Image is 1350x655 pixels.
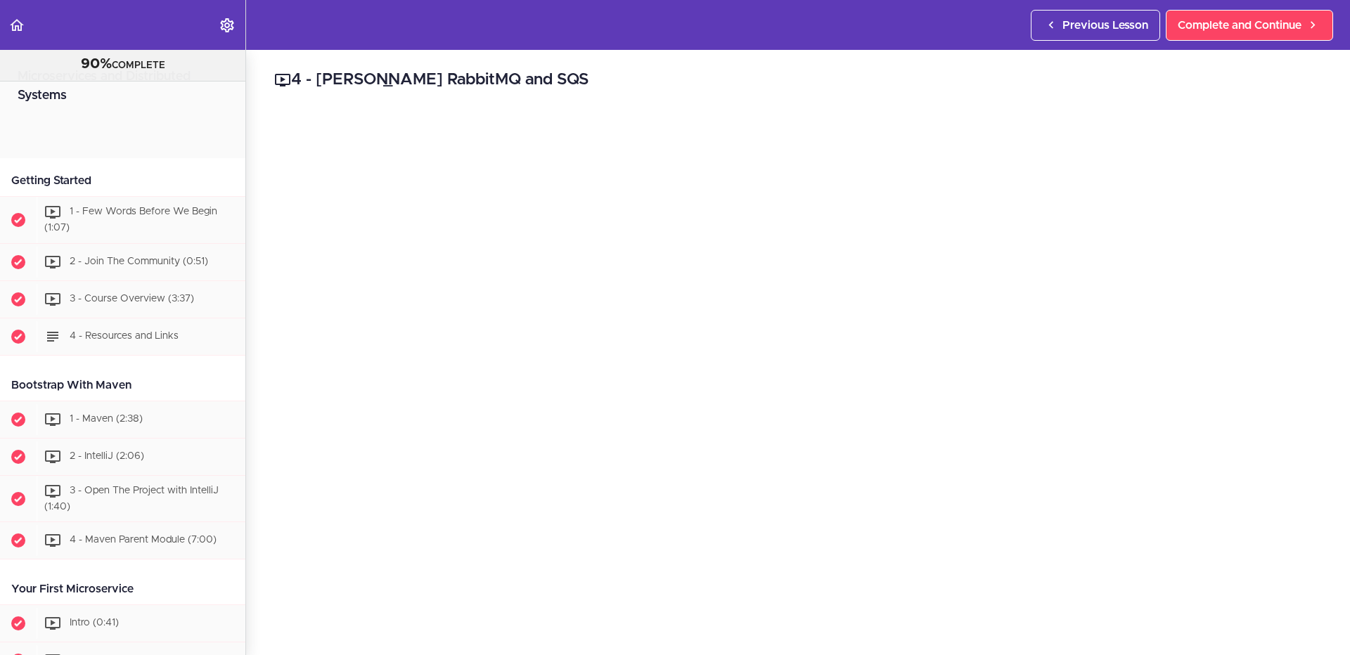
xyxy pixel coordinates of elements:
div: COMPLETE [18,56,228,74]
span: 2 - Join The Community (0:51) [70,257,208,266]
span: 4 - Resources and Links [70,331,179,341]
span: Intro (0:41) [70,618,119,628]
span: 90% [81,57,112,71]
span: Previous Lesson [1062,17,1148,34]
a: Previous Lesson [1031,10,1160,41]
h2: 4 - [PERSON_NAME] RabbitMQ and SQS [274,68,1322,92]
span: 1 - Maven (2:38) [70,414,143,424]
span: 2 - IntelliJ (2:06) [70,451,144,461]
span: 1 - Few Words Before We Begin (1:07) [44,207,217,233]
span: 3 - Course Overview (3:37) [70,294,194,304]
a: Complete and Continue [1166,10,1333,41]
span: 3 - Open The Project with IntelliJ (1:40) [44,486,219,512]
span: 4 - Maven Parent Module (7:00) [70,536,217,545]
svg: Settings Menu [219,17,236,34]
span: Complete and Continue [1178,17,1301,34]
svg: Back to course curriculum [8,17,25,34]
